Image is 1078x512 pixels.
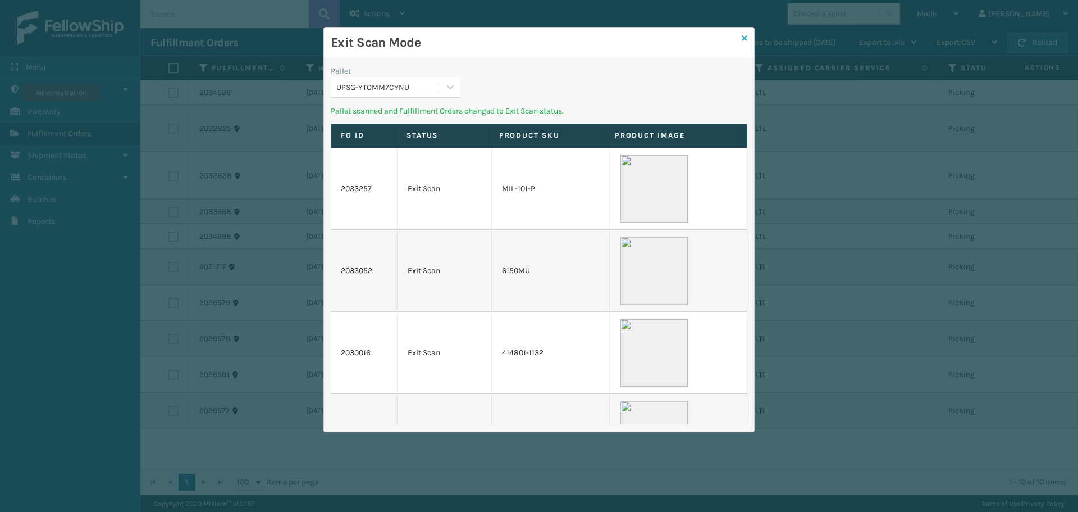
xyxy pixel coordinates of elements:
[492,230,610,312] td: 6150MU
[620,237,688,305] img: 51104088640_40f294f443_o-scaled-700x700.jpg
[341,130,386,141] label: FO ID
[331,105,747,117] p: Pallet scanned and Fulfillment Orders changed to Exit Scan status.
[331,34,737,51] h3: Exit Scan Mode
[492,312,610,394] td: 414801-1132
[620,319,688,387] img: 51104088640_40f294f443_o-scaled-700x700.jpg
[341,347,371,359] a: 2030016
[398,312,492,394] td: Exit Scan
[499,130,594,141] label: Product SKU
[341,183,372,194] a: 2033257
[620,401,688,469] img: 51104088640_40f294f443_o-scaled-700x700.jpg
[492,148,610,230] td: MIL-101-P
[492,394,610,476] td: LP-RMX-BLU
[406,130,478,141] label: Status
[331,65,351,77] label: Pallet
[398,230,492,312] td: Exit Scan
[615,130,729,141] label: Product Image
[398,148,492,230] td: Exit Scan
[398,394,492,476] td: Exit Scan
[336,81,441,93] div: UPSG-YTOMM7CYNU
[620,155,688,223] img: 51104088640_40f294f443_o-scaled-700x700.jpg
[341,265,372,277] a: 2033052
